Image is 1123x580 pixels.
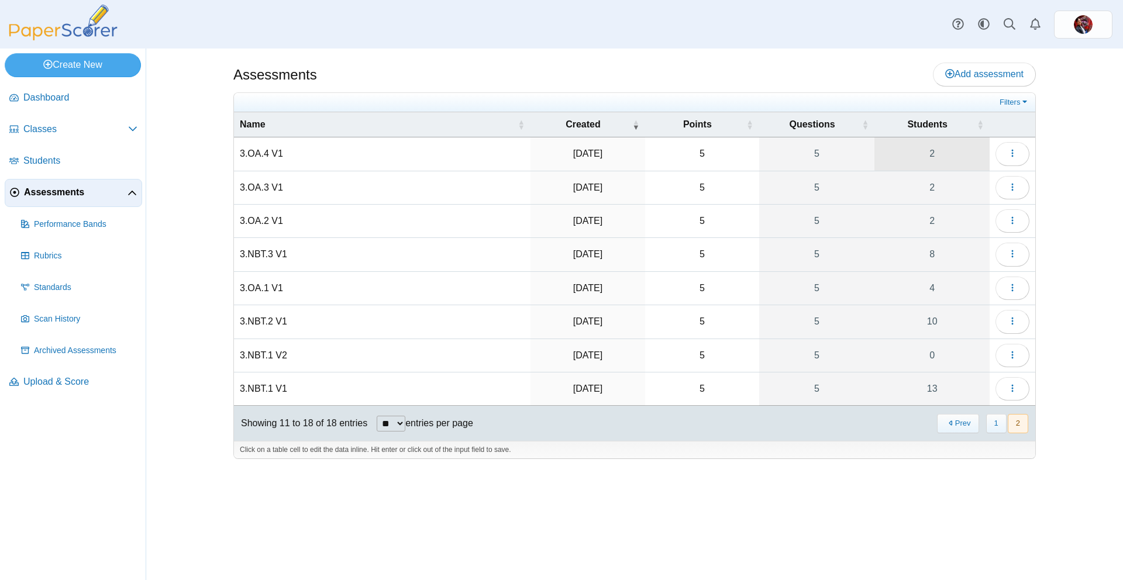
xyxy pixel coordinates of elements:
[5,179,142,207] a: Assessments
[862,119,869,130] span: Questions : Activate to sort
[5,53,141,77] a: Create New
[5,116,142,144] a: Classes
[234,272,531,305] td: 3.OA.1 V1
[874,372,990,405] a: 13
[5,147,142,175] a: Students
[874,137,990,170] a: 2
[874,339,990,372] a: 0
[759,339,875,372] a: 5
[234,441,1035,458] div: Click on a table cell to edit the data inline. Hit enter or click out of the input field to save.
[759,137,875,170] a: 5
[759,272,875,305] a: 5
[1008,414,1028,433] button: 2
[765,118,860,131] span: Questions
[874,205,990,237] a: 2
[645,238,759,271] td: 5
[5,84,142,112] a: Dashboard
[233,65,317,85] h1: Assessments
[573,182,602,192] time: Oct 6, 2025 at 3:21 PM
[34,345,137,357] span: Archived Assessments
[16,274,142,302] a: Standards
[746,119,753,130] span: Points : Activate to sort
[874,272,990,305] a: 4
[1074,15,1093,34] span: Greg Mullen
[759,305,875,338] a: 5
[759,205,875,237] a: 5
[632,119,639,130] span: Created : Activate to remove sorting
[23,375,137,388] span: Upload & Score
[937,414,979,433] button: Previous
[759,171,875,204] a: 5
[405,418,473,428] label: entries per page
[645,372,759,406] td: 5
[234,205,531,238] td: 3.OA.2 V1
[573,316,602,326] time: Oct 3, 2025 at 7:52 AM
[5,5,122,40] img: PaperScorer
[24,186,128,199] span: Assessments
[234,137,531,171] td: 3.OA.4 V1
[573,283,602,293] time: Oct 6, 2025 at 8:44 AM
[933,63,1036,86] a: Add assessment
[234,406,367,441] div: Showing 11 to 18 of 18 entries
[573,149,602,158] time: Oct 6, 2025 at 3:38 PM
[23,154,137,167] span: Students
[234,305,531,339] td: 3.NBT.2 V1
[645,205,759,238] td: 5
[651,118,744,131] span: Points
[874,238,990,271] a: 8
[645,339,759,372] td: 5
[945,69,1024,79] span: Add assessment
[759,238,875,271] a: 5
[880,118,974,131] span: Students
[997,96,1032,108] a: Filters
[23,123,128,136] span: Classes
[234,339,531,372] td: 3.NBT.1 V2
[1022,12,1048,37] a: Alerts
[234,372,531,406] td: 3.NBT.1 V1
[16,210,142,239] a: Performance Bands
[5,368,142,396] a: Upload & Score
[573,249,602,259] time: Oct 6, 2025 at 9:27 AM
[16,305,142,333] a: Scan History
[34,282,137,294] span: Standards
[240,118,515,131] span: Name
[234,238,531,271] td: 3.NBT.3 V1
[34,250,137,262] span: Rubrics
[645,137,759,171] td: 5
[759,372,875,405] a: 5
[977,119,984,130] span: Students : Activate to sort
[234,171,531,205] td: 3.OA.3 V1
[1074,15,1093,34] img: ps.yyrSfKExD6VWH9yo
[5,32,122,42] a: PaperScorer
[1054,11,1112,39] a: ps.yyrSfKExD6VWH9yo
[34,219,137,230] span: Performance Bands
[645,272,759,305] td: 5
[16,337,142,365] a: Archived Assessments
[874,305,990,338] a: 10
[23,91,137,104] span: Dashboard
[573,350,602,360] time: Oct 3, 2025 at 7:49 AM
[986,414,1007,433] button: 1
[645,305,759,339] td: 5
[936,414,1028,433] nav: pagination
[16,242,142,270] a: Rubrics
[573,384,602,393] time: Oct 2, 2025 at 6:01 AM
[536,118,630,131] span: Created
[34,313,137,325] span: Scan History
[573,216,602,226] time: Oct 6, 2025 at 3:14 PM
[874,171,990,204] a: 2
[645,171,759,205] td: 5
[518,119,525,130] span: Name : Activate to sort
